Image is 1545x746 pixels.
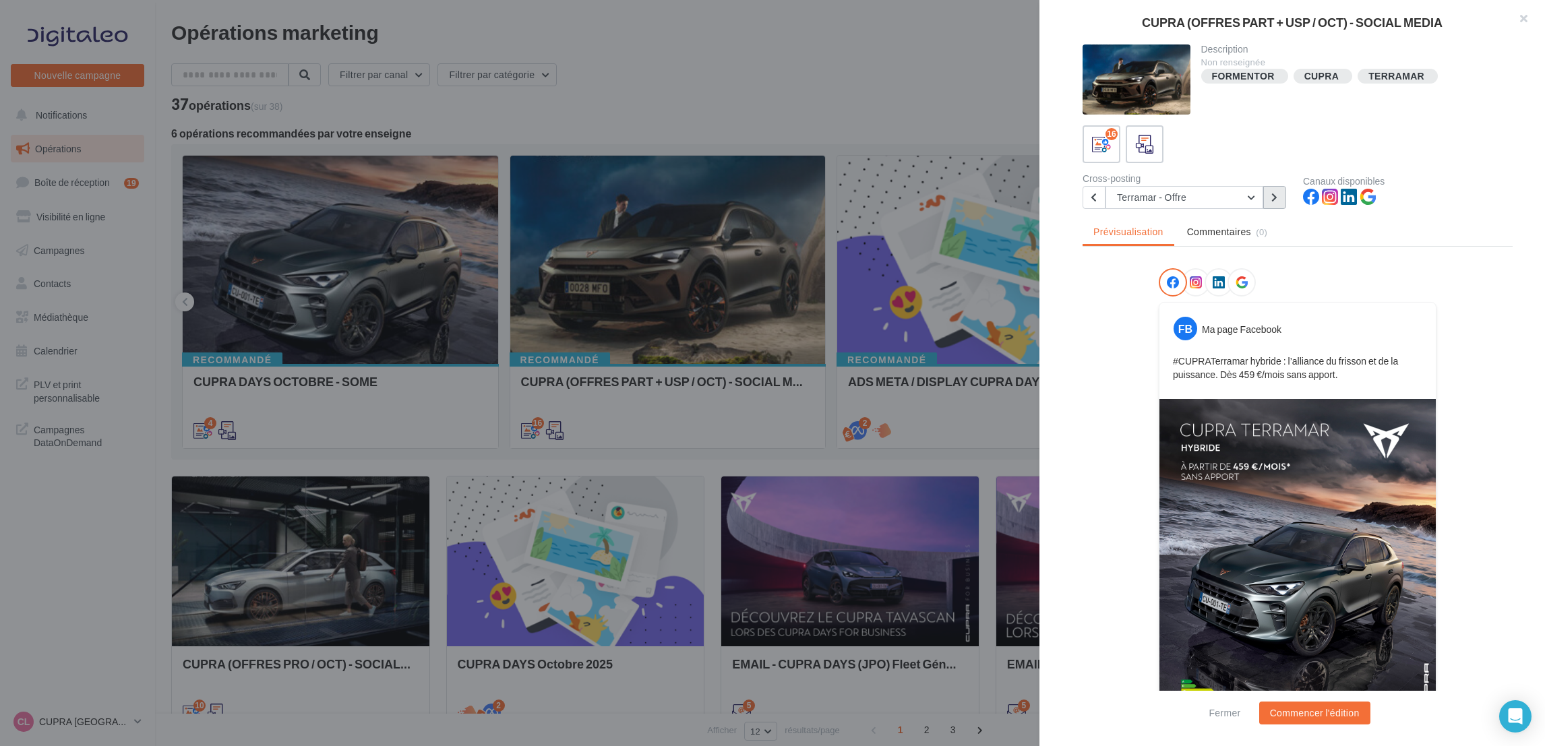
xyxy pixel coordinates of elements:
[1187,225,1251,239] span: Commentaires
[1203,705,1246,721] button: Fermer
[1499,700,1532,733] div: Open Intercom Messenger
[1061,16,1523,28] div: CUPRA (OFFRES PART + USP / OCT) - SOCIAL MEDIA
[1303,177,1513,186] div: Canaux disponibles
[1202,323,1281,336] div: Ma page Facebook
[1304,71,1339,82] div: CUPRA
[1174,317,1197,340] div: FB
[1173,354,1422,381] p: #CUPRATerramar hybride : l’alliance du frisson et de la puissance. Dès 459 €/mois sans apport.
[1256,226,1267,237] span: (0)
[1083,174,1292,183] div: Cross-posting
[1105,128,1118,140] div: 16
[1212,71,1275,82] div: FORMENTOR
[1368,71,1424,82] div: TERRAMAR
[1105,186,1263,209] button: Terramar - Offre
[1259,702,1370,724] button: Commencer l'édition
[1201,44,1503,54] div: Description
[1201,57,1503,69] div: Non renseignée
